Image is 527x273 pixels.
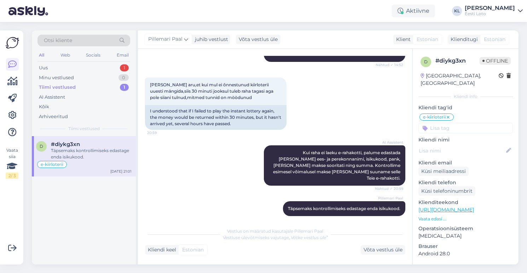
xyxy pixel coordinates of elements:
span: Tiimi vestlused [68,126,100,132]
div: I understood that if I failed to play the instant lottery again, the money would be returned with... [145,105,286,130]
span: 21:01 [377,216,403,222]
span: Täpsemaks kontrollimiseks edastage enda isikukood. [288,206,400,211]
div: All [37,51,46,60]
span: e-kiirloterii [423,115,446,119]
span: 20:59 [147,130,174,135]
span: Vestlus on määratud kasutajale Pillemari Paal [227,228,323,234]
div: Minu vestlused [39,74,74,81]
span: d [40,144,43,149]
span: Estonian [417,36,438,43]
span: Pillemari Paal [377,196,403,201]
p: Kliendi nimi [418,136,513,144]
span: d [424,59,428,64]
div: Kõik [39,103,49,110]
span: Kui raha ei laeku e-rahakotti, palume edastada [PERSON_NAME] ees- ja perekonnanimi, isikukood, pa... [273,150,401,181]
div: 2 / 3 [6,173,18,179]
div: Klienditugi [448,36,478,43]
div: [GEOGRAPHIC_DATA], [GEOGRAPHIC_DATA] [421,72,499,87]
p: Kliendi telefon [418,179,513,186]
img: Askly Logo [6,36,19,50]
div: Kliendi info [418,93,513,100]
div: KL [452,6,462,16]
div: Klient [393,36,411,43]
div: 0 [118,74,129,81]
span: Offline [480,57,511,65]
div: Web [59,51,71,60]
span: Vestluse ülevõtmiseks vajutage [223,235,328,240]
div: Uus [39,64,48,71]
div: Kliendi keel [145,246,176,254]
span: Nähtud ✓ 14:52 [376,62,403,68]
p: Android 28.0 [418,250,513,257]
span: AI Assistent [377,140,403,145]
span: #diykg3xn [51,141,80,147]
div: AI Assistent [39,94,65,101]
div: juhib vestlust [192,36,228,43]
span: Nähtud ✓ 20:59 [375,186,403,191]
div: 1 [120,84,129,91]
div: Socials [85,51,102,60]
p: [MEDICAL_DATA] [418,232,513,240]
div: Võta vestlus üle [236,35,280,44]
span: Pillemari Paal [148,35,183,43]
div: Võta vestlus üle [361,245,405,255]
div: Küsi telefoninumbrit [418,186,475,196]
input: Lisa tag [418,123,513,133]
p: Operatsioonisüsteem [418,225,513,232]
span: Estonian [484,36,505,43]
div: Täpsemaks kontrollimiseks edastage enda isikukood. [51,147,132,160]
span: Otsi kliente [44,37,72,44]
div: Eesti Loto [465,11,515,17]
div: [DATE] 21:01 [110,169,132,174]
span: Estonian [182,246,204,254]
a: [PERSON_NAME]Eesti Loto [465,5,523,17]
span: [PERSON_NAME] aru,et kui mul ei õnnestunud kiirloterii uuesti mängida,siis 30 minuti jooksul tule... [150,82,274,100]
i: „Võtke vestlus üle” [289,235,328,240]
div: Tiimi vestlused [39,84,76,91]
p: Vaata edasi ... [418,216,513,222]
div: Aktiivne [392,5,435,17]
div: Arhiveeritud [39,113,68,120]
div: 1 [120,64,129,71]
p: Klienditeekond [418,199,513,206]
a: [URL][DOMAIN_NAME] [418,207,474,213]
div: Email [115,51,130,60]
p: Brauser [418,243,513,250]
input: Lisa nimi [419,147,505,155]
div: # diykg3xn [435,57,480,65]
span: e-kiirloterii [41,162,63,167]
div: Vaata siia [6,147,18,179]
p: Kliendi email [418,159,513,167]
p: Kliendi tag'id [418,104,513,111]
div: Küsi meiliaadressi [418,167,469,176]
div: [PERSON_NAME] [465,5,515,11]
